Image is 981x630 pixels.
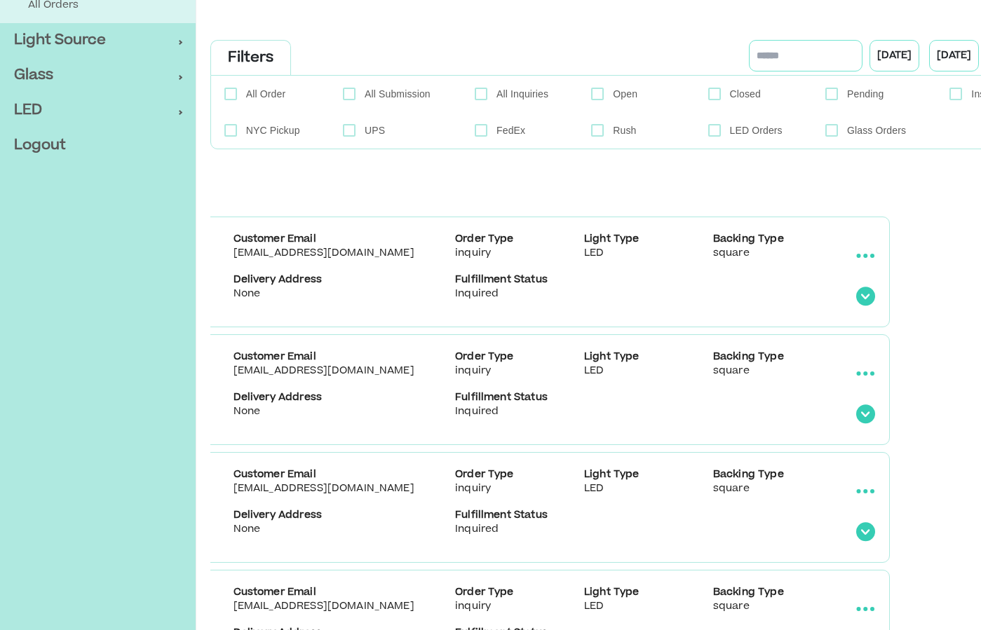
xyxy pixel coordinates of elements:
b: Fulfillment Status [455,511,548,521]
b: Fulfillment Status [455,393,548,403]
p: Inquired [455,523,584,537]
span: Glass [14,65,178,86]
p: Closed [723,80,768,109]
span: LED [14,100,178,121]
p: LED Orders [723,116,790,145]
b: Delivery Address [234,511,322,521]
p: Glass Orders [840,116,913,145]
p: LED [584,247,713,261]
p: All Submission [358,80,438,109]
p: LED [584,364,713,378]
p: inquiry [455,600,584,614]
p: [EMAIL_ADDRESS][DOMAIN_NAME] [234,247,456,261]
p: square [713,482,842,496]
p: inquiry [455,482,584,496]
p: inquiry [455,247,584,261]
p: [EMAIL_ADDRESS][DOMAIN_NAME] [234,482,456,496]
p: FedEx [489,116,532,145]
p: square [713,247,842,261]
p: [EMAIL_ADDRESS][DOMAIN_NAME] [234,600,456,614]
p: None [234,523,456,537]
b: Backing Type [713,352,784,362]
p: UPS [358,116,392,145]
p: square [713,600,842,614]
p: LED [584,482,713,496]
b: Light Type [584,235,640,245]
b: Light Type [584,470,640,480]
p: Pending [840,80,891,109]
p: Rush [606,116,643,145]
b: Order Type [455,470,514,480]
p: inquiry [455,364,584,378]
b: Order Type [455,235,514,245]
p: All Inquiries [489,80,555,109]
p: [EMAIL_ADDRESS][DOMAIN_NAME] [234,364,456,378]
b: Delivery Address [234,275,322,285]
p: Open [606,80,644,109]
b: Order Type [455,588,514,598]
b: Light Type [584,588,640,598]
span: Logout [14,135,182,156]
p: All Order [239,80,292,109]
p: Inquired [455,405,584,419]
b: Customer Email [234,352,316,362]
b: Order Type [455,352,514,362]
b: Light Type [584,352,640,362]
b: Filters [228,51,273,65]
b: Delivery Address [234,393,322,403]
b: Customer Email [234,470,316,480]
p: None [234,405,456,419]
p: Inquired [455,287,584,301]
button: [DATE] [870,40,919,71]
p: square [713,364,842,378]
button: [DATE] [929,40,979,71]
b: Backing Type [713,235,784,245]
b: Backing Type [713,470,784,480]
b: Customer Email [234,235,316,245]
b: Customer Email [234,588,316,598]
b: Fulfillment Status [455,275,548,285]
p: None [234,287,456,301]
b: Backing Type [713,588,784,598]
span: Light Source [14,30,178,51]
p: NYC Pickup [239,116,307,145]
p: LED [584,600,713,614]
